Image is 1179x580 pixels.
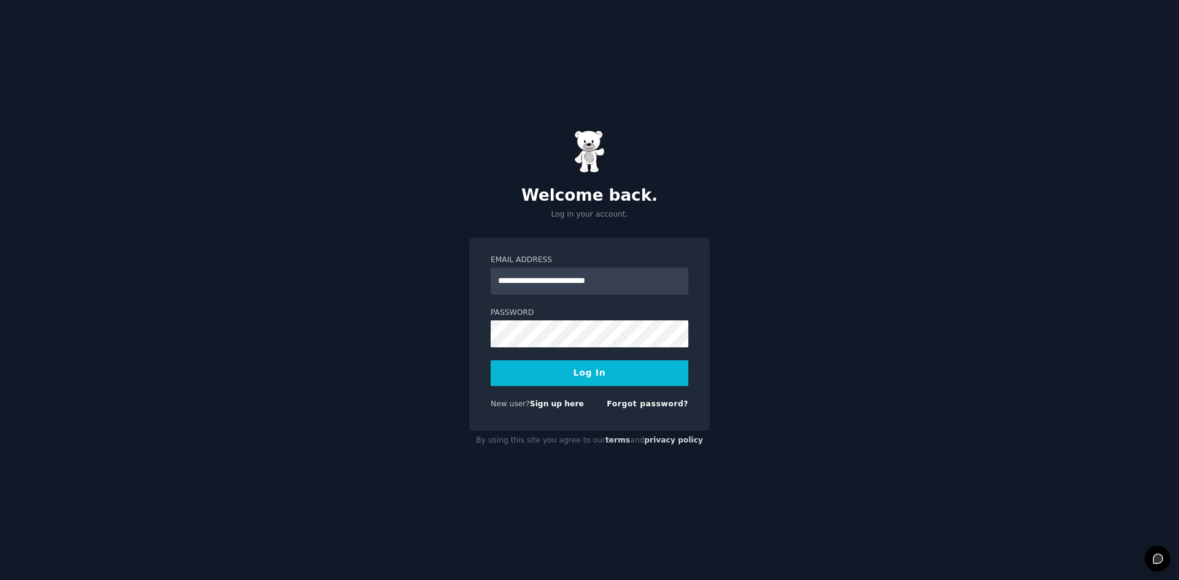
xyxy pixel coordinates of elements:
[530,400,584,408] a: Sign up here
[491,360,688,386] button: Log In
[644,436,703,444] a: privacy policy
[469,431,710,450] div: By using this site you agree to our and
[491,400,530,408] span: New user?
[607,400,688,408] a: Forgot password?
[491,255,688,266] label: Email Address
[491,307,688,319] label: Password
[469,209,710,220] p: Log in your account.
[605,436,630,444] a: terms
[469,186,710,206] h2: Welcome back.
[574,130,605,173] img: Gummy Bear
